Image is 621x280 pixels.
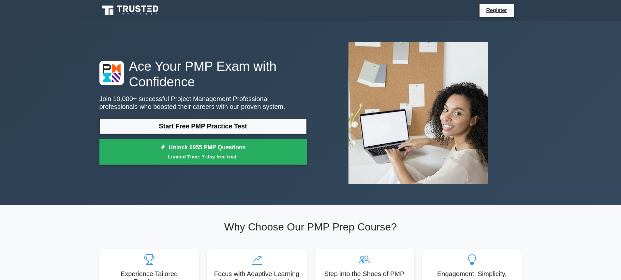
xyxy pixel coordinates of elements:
[99,118,307,134] a: Start Free PMP Practice Test
[99,95,307,111] p: Join 10,000+ successful Project Management Professional professionals who boosted their careers w...
[482,6,511,14] a: Register
[108,153,299,160] small: Limited Time: 7-day free trial!
[99,139,307,165] a: Unlock 9955 PMP QuestionsLimited Time: 7-day free trial!
[99,221,522,233] h2: Why Choose Our PMP Prep Course?
[99,58,307,90] h1: Ace Your PMP Exam with Confidence
[212,270,302,278] h5: Focus with Adaptive Learning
